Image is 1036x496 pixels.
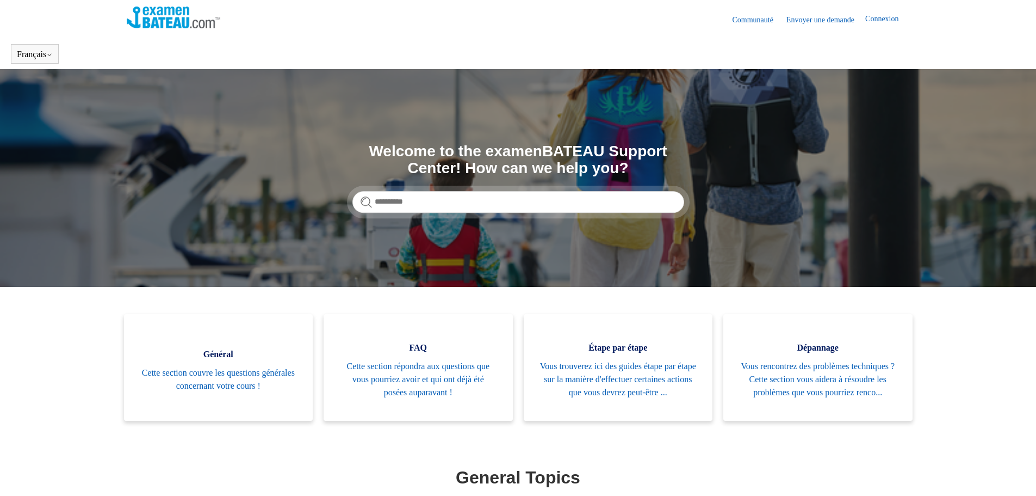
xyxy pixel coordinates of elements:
span: Général [140,348,297,361]
span: Cette section répondra aux questions que vous pourriez avoir et qui ont déjà été posées auparavant ! [340,360,497,399]
span: FAQ [340,341,497,354]
h1: Welcome to the examenBATEAU Support Center! How can we help you? [352,143,684,177]
h1: General Topics [127,464,910,491]
a: Étape par étape Vous trouverez ici des guides étape par étape sur la manière d'effectuer certaine... [524,314,713,421]
span: Vous rencontrez des problèmes techniques ? Cette section vous aidera à résoudre les problèmes que... [740,360,896,399]
span: Vous trouverez ici des guides étape par étape sur la manière d'effectuer certaines actions que vo... [540,360,697,399]
img: Page d’accueil du Centre d’aide Examen Bateau [127,7,221,28]
span: Étape par étape [540,341,697,354]
a: Général Cette section couvre les questions générales concernant votre cours ! [124,314,313,421]
span: Dépannage [740,341,896,354]
span: Cette section couvre les questions générales concernant votre cours ! [140,366,297,393]
input: Rechercher [352,191,684,213]
a: Connexion [865,13,909,26]
a: Communauté [732,14,784,26]
a: Envoyer une demande [786,14,865,26]
a: FAQ Cette section répondra aux questions que vous pourriez avoir et qui ont déjà été posées aupar... [324,314,513,421]
a: Dépannage Vous rencontrez des problèmes techniques ? Cette section vous aidera à résoudre les pro... [723,314,913,421]
button: Français [17,50,53,59]
div: Live chat [1000,460,1028,488]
